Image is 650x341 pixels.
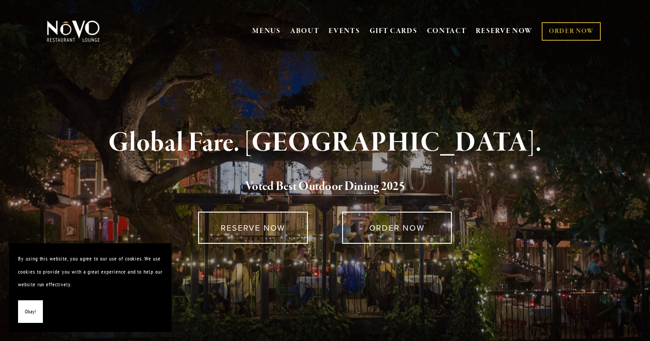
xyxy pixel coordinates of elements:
strong: Global Fare. [GEOGRAPHIC_DATA]. [108,126,541,160]
span: Okay! [25,305,36,318]
a: EVENTS [329,27,360,36]
a: RESERVE NOW [476,23,533,40]
section: Cookie banner [9,243,172,332]
h2: 5 [62,177,588,196]
a: Voted Best Outdoor Dining 202 [245,179,399,196]
a: CONTACT [427,23,467,40]
a: ABOUT [290,27,320,36]
img: Novo Restaurant &amp; Lounge [45,20,102,43]
a: ORDER NOW [342,212,452,244]
a: GIFT CARDS [370,23,418,40]
p: By using this website, you agree to our use of cookies. We use cookies to provide you with a grea... [18,252,162,291]
a: MENUS [252,27,281,36]
a: RESERVE NOW [198,212,308,244]
button: Okay! [18,300,43,323]
a: ORDER NOW [542,22,601,41]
